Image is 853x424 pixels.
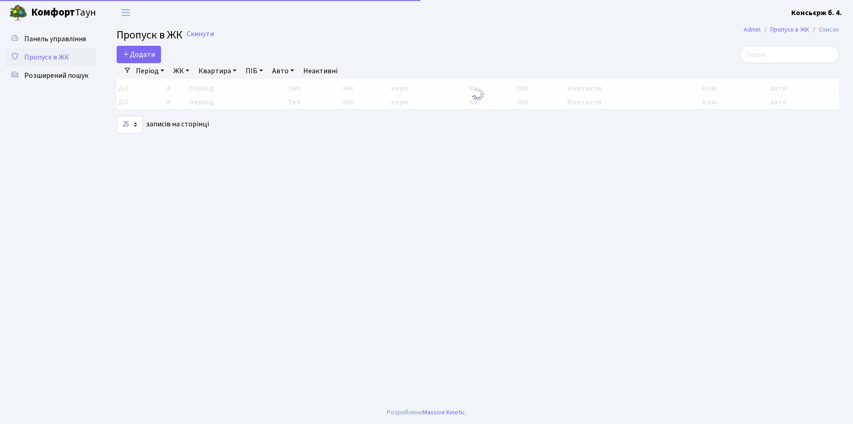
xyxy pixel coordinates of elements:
label: записів на сторінці [117,116,209,133]
b: Консьєрж б. 4. [791,8,842,18]
a: Admin [744,25,761,34]
span: Пропуск в ЖК [24,52,69,62]
a: Авто [268,63,298,79]
span: Таун [31,5,96,21]
a: Massive Kinetic [423,408,465,417]
a: Неактивні [300,63,341,79]
span: Панель управління [24,34,86,44]
img: Обробка... [471,87,485,102]
a: Скинути [187,30,214,38]
button: Переключити навігацію [114,5,137,20]
span: Розширений пошук [24,71,88,81]
nav: breadcrumb [730,20,853,39]
div: Розроблено . [387,408,467,418]
a: Пропуск в ЖК [770,25,809,34]
a: Пропуск в ЖК [5,48,96,66]
img: logo.png [9,4,27,22]
a: Розширений пошук [5,66,96,85]
a: ЖК [170,63,193,79]
a: Додати [117,46,161,63]
a: Консьєрж б. 4. [791,7,842,18]
a: Панель управління [5,30,96,48]
b: Комфорт [31,5,75,20]
span: Додати [123,49,155,60]
a: Період [132,63,168,79]
input: Пошук... [740,46,839,63]
a: ПІБ [242,63,267,79]
span: Пропуск в ЖК [117,27,182,43]
select: записів на сторінці [117,116,143,133]
li: Список [809,25,839,35]
a: Квартира [195,63,240,79]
